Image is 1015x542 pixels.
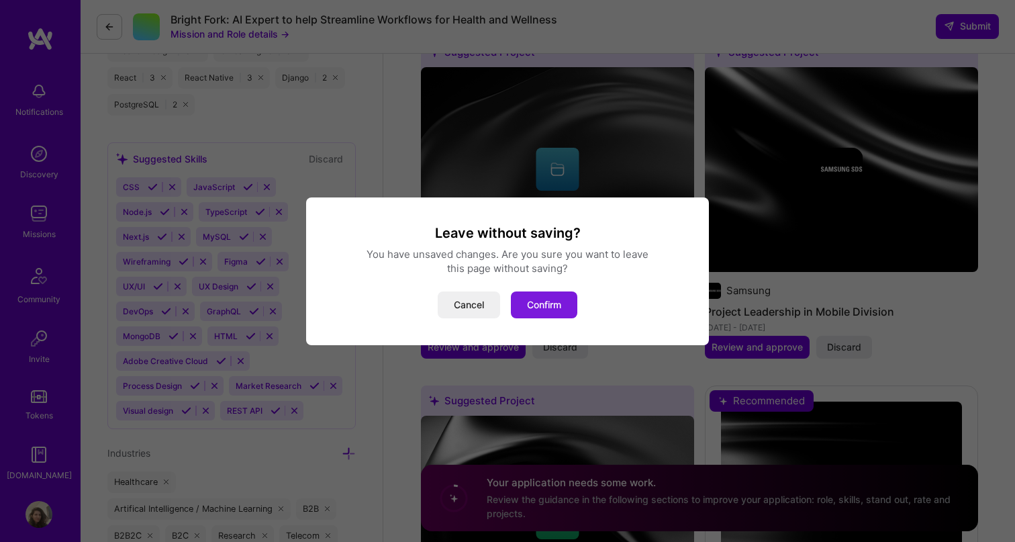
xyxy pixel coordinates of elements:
h3: Leave without saving? [322,224,693,242]
div: this page without saving? [322,261,693,275]
button: Confirm [511,291,577,318]
div: You have unsaved changes. Are you sure you want to leave [322,247,693,261]
button: Cancel [438,291,500,318]
div: modal [306,197,709,345]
